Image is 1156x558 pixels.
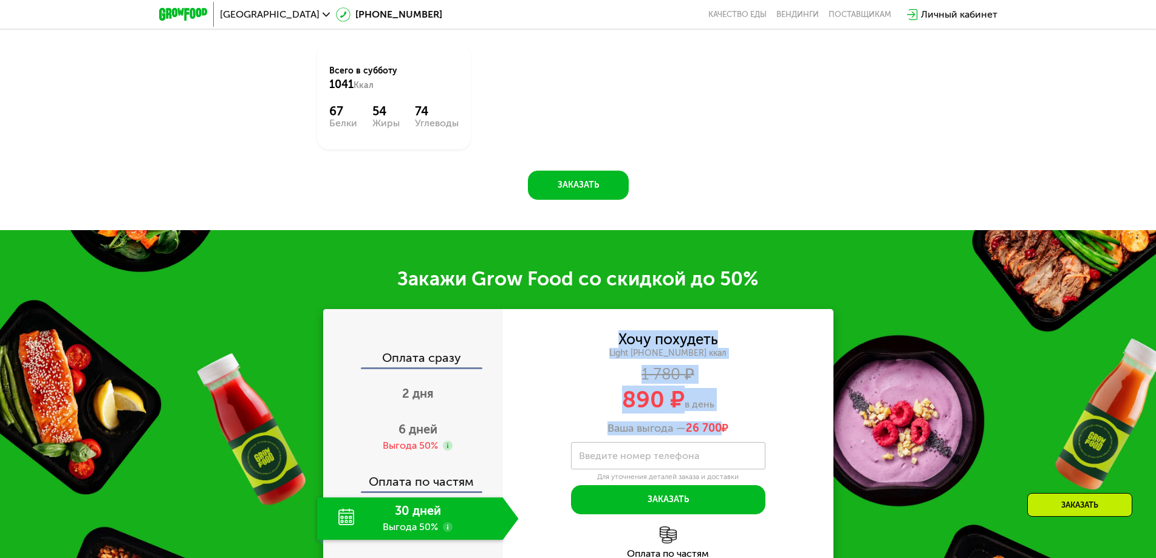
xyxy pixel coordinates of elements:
div: Light [PHONE_NUMBER] ккал [503,348,833,359]
div: 67 [329,104,357,118]
a: [PHONE_NUMBER] [336,7,442,22]
div: Углеводы [415,118,459,128]
button: Заказать [528,171,629,200]
img: l6xcnZfty9opOoJh.png [660,526,677,543]
span: ₽ [686,422,728,435]
div: Белки [329,118,357,128]
div: Всего в субботу [329,65,459,92]
span: [GEOGRAPHIC_DATA] [220,10,320,19]
span: Ккал [354,80,374,90]
div: 54 [372,104,400,118]
span: 6 дней [398,422,437,437]
button: Заказать [571,485,765,514]
span: 1041 [329,78,354,91]
a: Вендинги [776,10,819,19]
a: Качество еды [708,10,767,19]
div: Жиры [372,118,400,128]
div: Ваша выгода — [503,422,833,435]
div: Оплата по частям [324,463,503,491]
div: 74 [415,104,459,118]
div: поставщикам [829,10,891,19]
div: Для уточнения деталей заказа и доставки [571,472,765,482]
div: Выгода 50% [383,439,438,452]
span: 26 700 [686,421,722,435]
span: в день [685,398,714,410]
div: Заказать [1027,493,1132,517]
div: 1 780 ₽ [503,368,833,381]
div: Личный кабинет [921,7,997,22]
span: 890 ₽ [622,386,685,413]
span: 2 дня [402,386,434,401]
label: Введите номер телефона [579,452,699,459]
div: Хочу похудеть [618,333,718,346]
div: Оплата сразу [324,352,503,367]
